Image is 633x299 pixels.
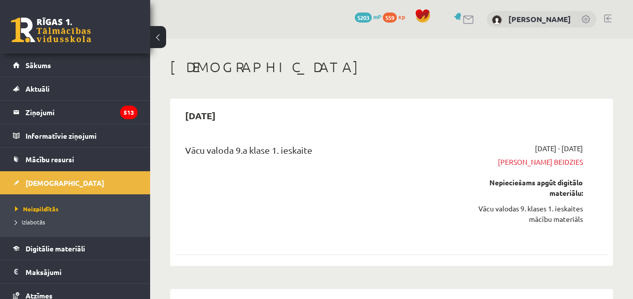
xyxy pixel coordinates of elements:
[460,157,583,167] span: [PERSON_NAME] beidzies
[26,178,104,187] span: [DEMOGRAPHIC_DATA]
[383,13,410,21] a: 559 xp
[15,204,140,213] a: Neizpildītās
[26,61,51,70] span: Sākums
[535,143,583,154] span: [DATE] - [DATE]
[13,171,138,194] a: [DEMOGRAPHIC_DATA]
[355,13,381,21] a: 5203 mP
[15,217,140,226] a: Izlabotās
[508,14,571,24] a: [PERSON_NAME]
[185,143,445,162] div: Vācu valoda 9.a klase 1. ieskaite
[355,13,372,23] span: 5203
[13,101,138,124] a: Ziņojumi513
[26,124,138,147] legend: Informatīvie ziņojumi
[26,244,85,253] span: Digitālie materiāli
[13,77,138,100] a: Aktuāli
[13,54,138,77] a: Sākums
[460,177,583,198] div: Nepieciešams apgūt digitālo materiālu:
[13,148,138,171] a: Mācību resursi
[373,13,381,21] span: mP
[26,84,50,93] span: Aktuāli
[398,13,405,21] span: xp
[26,260,138,283] legend: Maksājumi
[383,13,397,23] span: 559
[26,155,74,164] span: Mācību resursi
[492,15,502,25] img: Debora Farbere
[170,59,613,76] h1: [DEMOGRAPHIC_DATA]
[460,203,583,224] div: Vācu valodas 9. klases 1. ieskaites mācību materiāls
[11,18,91,43] a: Rīgas 1. Tālmācības vidusskola
[13,260,138,283] a: Maksājumi
[15,218,45,226] span: Izlabotās
[15,205,59,213] span: Neizpildītās
[120,106,138,119] i: 513
[175,104,226,127] h2: [DATE]
[13,124,138,147] a: Informatīvie ziņojumi
[26,101,138,124] legend: Ziņojumi
[13,237,138,260] a: Digitālie materiāli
